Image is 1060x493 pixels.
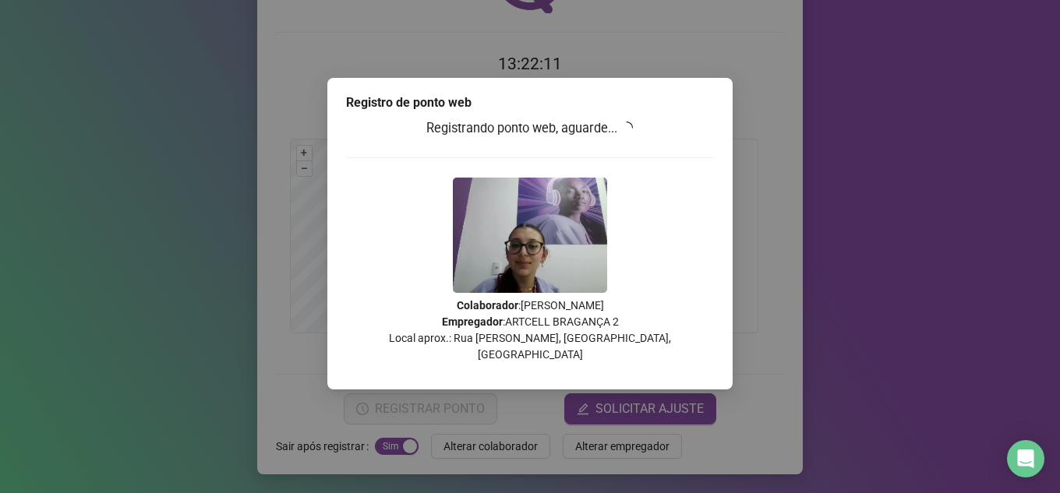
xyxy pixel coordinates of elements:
span: loading [620,121,633,134]
h3: Registrando ponto web, aguarde... [346,118,714,139]
strong: Colaborador [457,299,518,312]
img: Z [453,178,607,293]
p: : [PERSON_NAME] : ARTCELL BRAGANÇA 2 Local aprox.: Rua [PERSON_NAME], [GEOGRAPHIC_DATA], [GEOGRAP... [346,298,714,363]
strong: Empregador [442,315,503,328]
div: Registro de ponto web [346,93,714,112]
div: Open Intercom Messenger [1007,440,1044,477]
